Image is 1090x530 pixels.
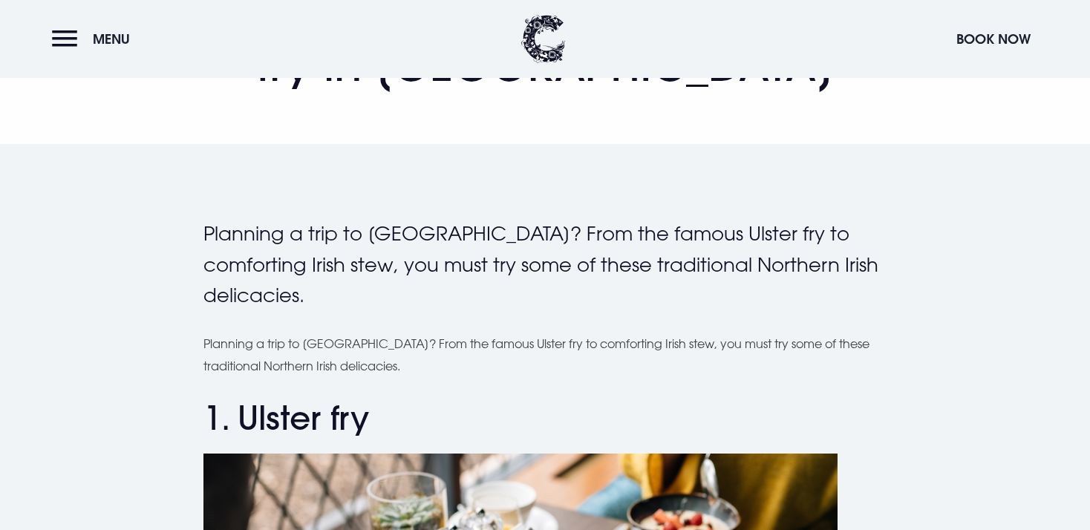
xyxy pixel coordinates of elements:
[949,23,1038,55] button: Book Now
[203,333,887,378] p: Planning a trip to [GEOGRAPHIC_DATA]? From the famous Ulster fry to comforting Irish stew, you mu...
[93,30,130,48] span: Menu
[521,15,566,63] img: Clandeboye Lodge
[203,399,887,438] h2: 1. Ulster fry
[52,23,137,55] button: Menu
[203,218,887,311] p: Planning a trip to [GEOGRAPHIC_DATA]? From the famous Ulster fry to comforting Irish stew, you mu...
